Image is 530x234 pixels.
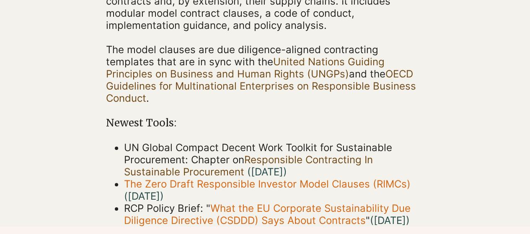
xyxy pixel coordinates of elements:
[160,190,164,202] a: )
[128,190,160,202] a: [DATE]
[124,202,411,226] span: RCP Policy Brief: " "
[106,44,416,104] span: The model clauses are due diligence-aligned contracting templates that are in sync with the and t...
[124,178,411,190] a: The Zero Draft Responsible Investor Model Clauses (RIMCs)
[247,166,287,178] span: ([DATE])
[106,116,177,129] span: Newest Tools:
[370,214,410,226] span: ([DATE])
[106,68,416,104] a: OECD Guidelines for Multinational Enterprises on Responsible Business Conduct
[124,154,373,178] a: Responsible Contracting In Sustainable Procurement
[124,190,160,202] span: (
[106,56,385,80] a: United Nations Guiding Principles on Business and Human Rights (UNGPs)
[124,141,392,178] span: UN Global Compact Decent Work Toolkit for Sustainable Procurement: Chapter on
[124,202,411,226] a: What the EU Corporate Sustainability Due Diligence Directive (CSDDD) Says About Contracts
